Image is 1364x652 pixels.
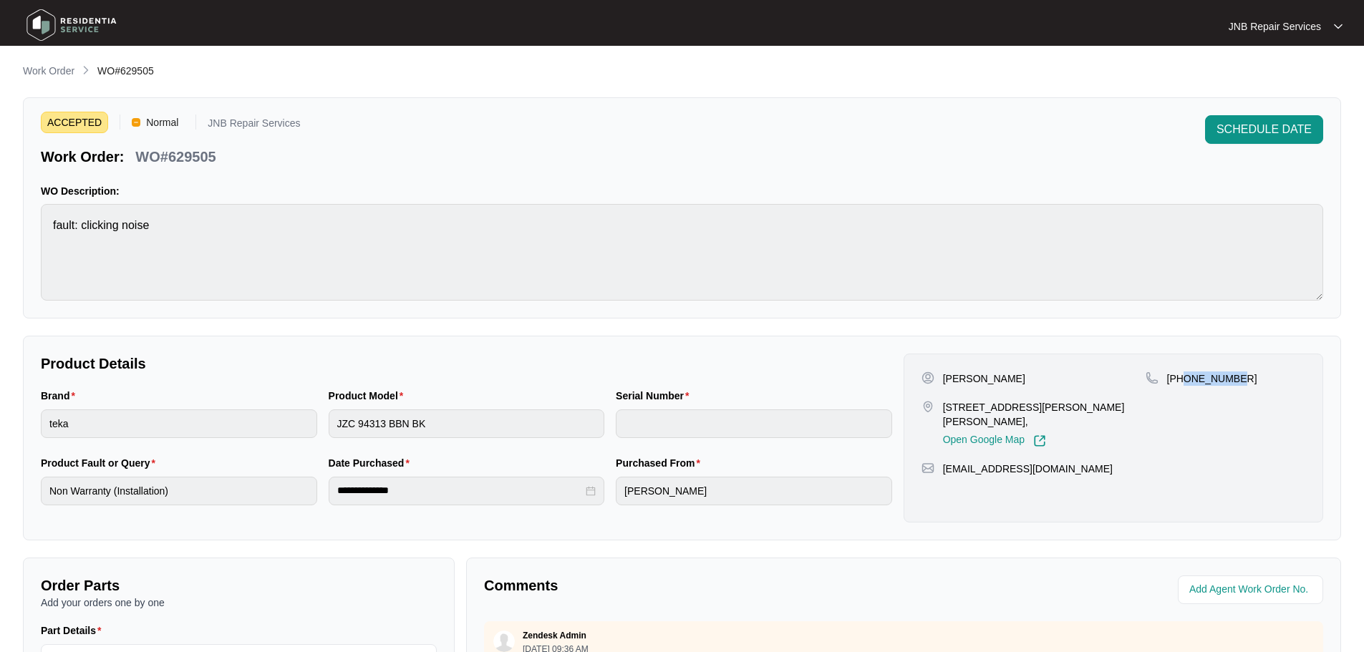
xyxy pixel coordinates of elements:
a: Work Order [20,64,77,79]
span: Normal [140,112,184,133]
label: Part Details [41,623,107,638]
button: SCHEDULE DATE [1205,115,1323,144]
span: ACCEPTED [41,112,108,133]
input: Product Fault or Query [41,477,317,505]
img: chevron-right [80,64,92,76]
input: Product Model [329,409,605,438]
input: Purchased From [616,477,892,505]
label: Serial Number [616,389,695,403]
p: Zendesk Admin [523,630,586,641]
a: Open Google Map [943,434,1046,447]
p: WO#629505 [135,147,216,167]
p: [STREET_ADDRESS][PERSON_NAME][PERSON_NAME], [943,400,1146,429]
label: Product Model [329,389,410,403]
input: Date Purchased [337,483,584,498]
img: residentia service logo [21,4,122,47]
p: Work Order: [41,147,124,167]
img: dropdown arrow [1334,23,1343,30]
p: Order Parts [41,575,437,595]
p: Comments [484,575,894,595]
input: Serial Number [616,409,892,438]
label: Date Purchased [329,456,415,470]
span: WO#629505 [97,65,154,77]
img: map-pin [922,462,934,475]
img: map-pin [1146,371,1159,384]
p: JNB Repair Services [1229,19,1321,34]
p: Add your orders one by one [41,595,437,610]
img: user.svg [493,631,515,652]
textarea: fault: clicking noise [41,204,1323,301]
input: Brand [41,409,317,438]
span: SCHEDULE DATE [1217,121,1312,138]
p: [PHONE_NUMBER] [1167,371,1257,386]
p: JNB Repair Services [208,118,300,133]
label: Brand [41,389,81,403]
p: [EMAIL_ADDRESS][DOMAIN_NAME] [943,462,1113,476]
p: Product Details [41,354,892,374]
label: Purchased From [616,456,706,470]
label: Product Fault or Query [41,456,161,470]
p: WO Description: [41,184,1323,198]
img: map-pin [922,400,934,413]
img: Vercel Logo [132,118,140,127]
p: Work Order [23,64,74,78]
img: user-pin [922,371,934,384]
input: Add Agent Work Order No. [1189,581,1315,598]
img: Link-External [1033,434,1046,447]
p: [PERSON_NAME] [943,371,1025,386]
